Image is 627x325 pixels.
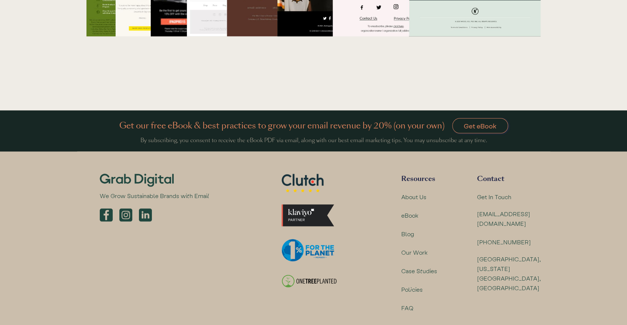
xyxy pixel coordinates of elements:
h4: Get our free eBook & best practices to grow your email revenue by 20% (on your own) [119,119,452,133]
img: We are a Klaviyo email marketing agency partner [282,204,334,239]
a: Grab Digital email marketing on social channels [100,208,119,221]
a: [PHONE_NUMBER] [477,237,531,247]
a: Get eBook [452,118,508,133]
a: FAQ [401,303,413,313]
div: [GEOGRAPHIC_DATA], [US_STATE] [GEOGRAPHIC_DATA], [GEOGRAPHIC_DATA] [477,254,541,293]
img: We plant trees for every unique email send [282,274,336,300]
img: Grab Digital eCommerce email marketing [100,174,174,187]
a: Grab Digital email marketing on social channels [119,208,139,221]
a: eBook [401,211,418,220]
a: [EMAIL_ADDRESS][DOMAIN_NAME] [477,209,541,228]
div: Resources [401,174,458,183]
a: About Us [401,192,426,202]
div: By subscribing, you consent to receive the eBook PDF via email, along with our best email marketi... [80,136,547,144]
img: Grab Digital email marketing on social channels [119,208,132,221]
p: We Grow Sustainable Brands with Email [100,187,236,201]
img: Grab Digital email marketing on social channels [139,208,152,221]
a: Policies [401,285,423,294]
a: Blog [401,229,414,239]
img: We are a proud member of 1% for the planet [282,238,335,274]
a: Grab Digital email marketing on social channels [139,208,159,221]
div: Contact [477,174,541,183]
a: Get In Touch [477,192,511,202]
a: [GEOGRAPHIC_DATA], [US_STATE][GEOGRAPHIC_DATA], [GEOGRAPHIC_DATA] [477,254,541,293]
a: Our Work [401,248,427,257]
img: We are rated on Clutch.co [282,174,324,204]
img: Grab Digital email marketing on social channels [100,208,113,221]
a: Case Studies [401,266,437,276]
